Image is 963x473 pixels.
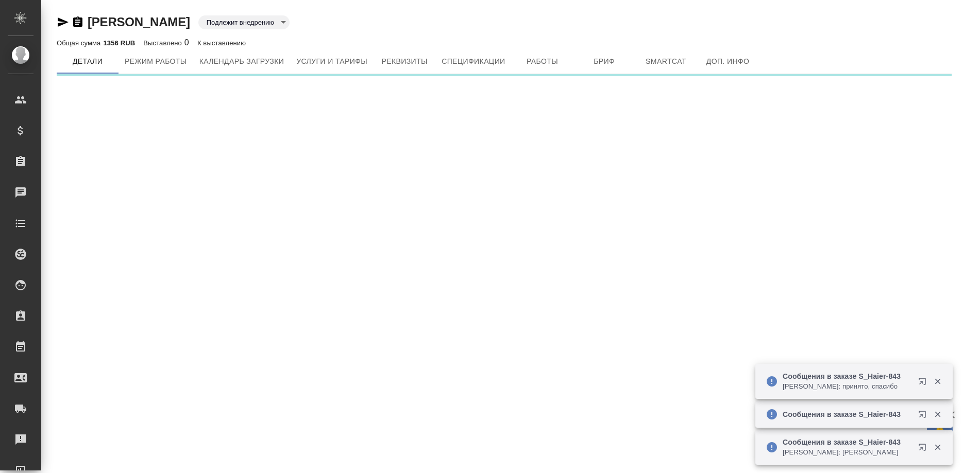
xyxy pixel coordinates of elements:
p: Сообщения в заказе S_Haier-843 [783,409,911,419]
button: Закрыть [927,443,948,452]
p: 1356 RUB [103,39,135,47]
button: Открыть в новой вкладке [912,437,937,462]
span: Режим работы [125,55,187,68]
p: Сообщения в заказе S_Haier-843 [783,371,911,381]
span: Smartcat [641,55,691,68]
a: [PERSON_NAME] [88,15,190,29]
p: [PERSON_NAME]: принято, спасибо [783,381,911,392]
p: К выставлению [197,39,248,47]
button: Подлежит внедрению [204,18,277,27]
button: Открыть в новой вкладке [912,404,937,429]
button: Скопировать ссылку [72,16,84,28]
span: Доп. инфо [703,55,753,68]
span: Спецификации [442,55,505,68]
span: Бриф [580,55,629,68]
p: Сообщения в заказе S_Haier-843 [783,437,911,447]
button: Закрыть [927,377,948,386]
button: Скопировать ссылку для ЯМессенджера [57,16,69,28]
p: Выставлено [143,39,184,47]
p: [PERSON_NAME]: [PERSON_NAME] [783,447,911,458]
span: Календарь загрузки [199,55,284,68]
p: Общая сумма [57,39,103,47]
button: Открыть в новой вкладке [912,371,937,396]
div: 0 [143,37,189,49]
span: Детали [63,55,112,68]
div: Подлежит внедрению [198,15,290,29]
span: Работы [518,55,567,68]
span: Реквизиты [380,55,429,68]
span: Услуги и тарифы [296,55,367,68]
button: Закрыть [927,410,948,419]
